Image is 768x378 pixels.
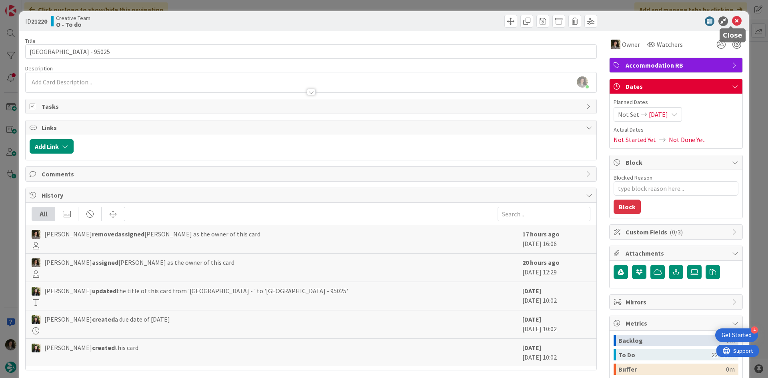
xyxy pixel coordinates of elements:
[118,230,144,238] b: assigned
[522,344,541,352] b: [DATE]
[42,102,582,111] span: Tasks
[42,190,582,200] span: History
[614,98,738,106] span: Planned Dates
[626,318,728,328] span: Metrics
[44,314,170,324] span: [PERSON_NAME] a due date of [DATE]
[626,158,728,167] span: Block
[32,207,55,221] div: All
[32,315,40,324] img: BC
[626,82,728,91] span: Dates
[56,15,90,21] span: Creative Team
[618,364,726,375] div: Buffer
[25,37,36,44] label: Title
[618,349,712,360] div: To Do
[44,229,260,239] span: [PERSON_NAME] [PERSON_NAME] as the owner of this card
[522,258,560,266] b: 20 hours ago
[32,287,40,296] img: BC
[626,248,728,258] span: Attachments
[670,228,683,236] span: ( 0/3 )
[25,16,47,26] span: ID
[25,65,53,72] span: Description
[618,335,726,346] div: Backlog
[726,364,735,375] div: 0m
[577,76,588,88] img: EtGf2wWP8duipwsnFX61uisk7TBOWsWe.jpg
[626,60,728,70] span: Accommodation RB
[614,200,641,214] button: Block
[522,343,590,362] div: [DATE] 10:02
[723,32,742,39] h5: Close
[751,326,758,334] div: 4
[614,126,738,134] span: Actual Dates
[25,44,597,59] input: type card name here...
[522,229,590,249] div: [DATE] 16:06
[32,344,40,352] img: BC
[32,258,40,267] img: MS
[657,40,683,49] span: Watchers
[626,227,728,237] span: Custom Fields
[92,315,115,323] b: created
[715,328,758,342] div: Open Get Started checklist, remaining modules: 4
[32,230,40,239] img: MS
[614,174,652,181] label: Blocked Reason
[618,110,639,119] span: Not Set
[30,139,74,154] button: Add Link
[722,331,752,339] div: Get Started
[611,40,620,49] img: MS
[622,40,640,49] span: Owner
[42,169,582,179] span: Comments
[498,207,590,221] input: Search...
[31,17,47,25] b: 21220
[626,297,728,307] span: Mirrors
[42,123,582,132] span: Links
[92,344,115,352] b: created
[712,349,735,360] div: 22h 30m
[17,1,36,11] span: Support
[44,286,348,296] span: [PERSON_NAME] the title of this card from '[GEOGRAPHIC_DATA] - ' to '[GEOGRAPHIC_DATA] - 95025'
[44,343,138,352] span: [PERSON_NAME] this card
[92,258,118,266] b: assigned
[44,258,234,267] span: [PERSON_NAME] [PERSON_NAME] as the owner of this card
[92,287,116,295] b: updated
[522,286,590,306] div: [DATE] 10:02
[56,21,90,28] b: O - To do
[522,230,560,238] b: 17 hours ago
[669,135,705,144] span: Not Done Yet
[522,314,590,334] div: [DATE] 10:02
[522,315,541,323] b: [DATE]
[649,110,668,119] span: [DATE]
[92,230,118,238] b: removed
[614,135,656,144] span: Not Started Yet
[522,287,541,295] b: [DATE]
[522,258,590,278] div: [DATE] 12:29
